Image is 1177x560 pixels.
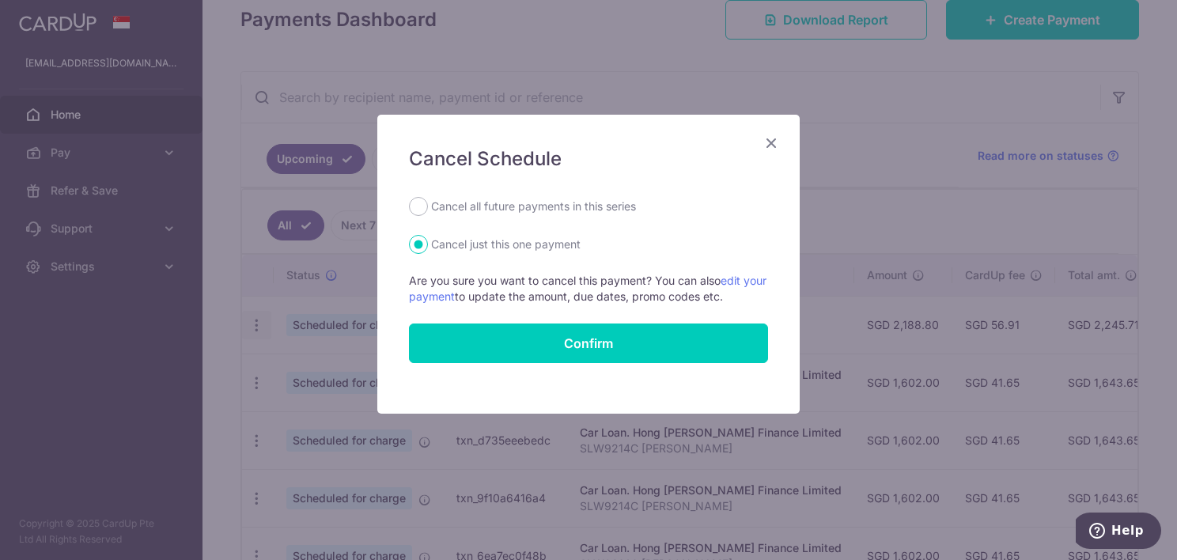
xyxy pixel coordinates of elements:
button: Confirm [409,324,768,363]
button: Close [762,134,781,153]
iframe: Opens a widget where you can find more information [1076,513,1161,552]
label: Cancel all future payments in this series [431,197,636,216]
p: Are you sure you want to cancel this payment? You can also to update the amount, due dates, promo... [409,273,768,305]
h5: Cancel Schedule [409,146,768,172]
label: Cancel just this one payment [431,235,581,254]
